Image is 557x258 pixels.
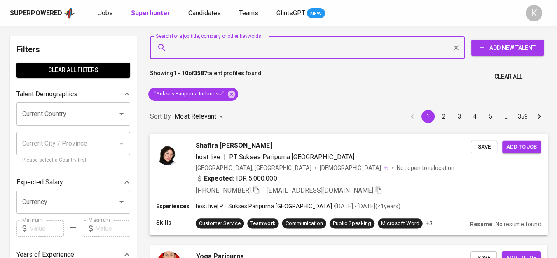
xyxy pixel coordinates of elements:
[156,202,196,210] p: Experiences
[148,90,229,98] span: "Sukses Paripurna Indonesia"
[156,140,181,165] img: 3922441d31f11a0d711031de53f216fd.jpeg
[307,9,325,18] span: NEW
[173,70,188,77] b: 1 - 10
[332,202,400,210] p: • [DATE] - [DATE] ( <1 years )
[199,219,241,227] div: Customer Service
[494,72,522,82] span: Clear All
[150,134,547,235] a: Shafira [PERSON_NAME]host live|PT Sukses Paripurna [GEOGRAPHIC_DATA][GEOGRAPHIC_DATA], [GEOGRAPHI...
[475,142,493,151] span: Save
[267,186,373,194] span: [EMAIL_ADDRESS][DOMAIN_NAME]
[229,153,354,160] span: PT Sukses Paripurna [GEOGRAPHIC_DATA]
[22,156,124,165] p: Please select a Country first
[224,152,226,162] span: |
[30,220,64,237] input: Value
[116,196,127,208] button: Open
[515,110,530,123] button: Go to page 359
[196,202,332,210] p: host live | PT Sukses Paripurna [GEOGRAPHIC_DATA]
[320,163,382,172] span: [DEMOGRAPHIC_DATA]
[64,7,75,19] img: app logo
[98,8,115,19] a: Jobs
[450,42,462,53] button: Clear
[116,108,127,120] button: Open
[174,112,216,121] p: Most Relevant
[150,112,171,121] p: Sort By
[10,7,75,19] a: Superpoweredapp logo
[204,173,234,183] b: Expected:
[250,219,275,227] div: Teamwork
[276,9,305,17] span: GlintsGPT
[148,88,238,101] div: "Sukses Paripurna Indonesia"
[96,220,130,237] input: Value
[471,40,544,56] button: Add New Talent
[16,63,130,78] button: Clear All filters
[188,8,222,19] a: Candidates
[533,110,546,123] button: Go to next page
[397,163,454,172] p: Not open to relocation
[188,9,221,17] span: Candidates
[502,140,541,153] button: Add to job
[437,110,450,123] button: Go to page 2
[491,69,526,84] button: Clear All
[333,219,371,227] div: Public Speaking
[196,186,251,194] span: [PHONE_NUMBER]
[405,110,547,123] nav: pagination navigation
[470,220,492,228] p: Resume
[194,70,207,77] b: 3587
[286,219,323,227] div: Communication
[10,9,62,18] div: Superpowered
[196,153,220,160] span: host live
[98,9,113,17] span: Jobs
[150,69,262,84] p: Showing of talent profiles found
[478,43,537,53] span: Add New Talent
[196,173,277,183] div: IDR 5.000.000
[196,163,311,172] div: [GEOGRAPHIC_DATA], [GEOGRAPHIC_DATA]
[174,109,226,124] div: Most Relevant
[484,110,497,123] button: Go to page 5
[196,140,272,150] span: Shafira [PERSON_NAME]
[506,142,537,151] span: Add to job
[16,43,130,56] h6: Filters
[500,112,513,121] div: …
[526,5,542,21] div: K
[23,65,124,75] span: Clear All filters
[131,8,172,19] a: Superhunter
[239,8,260,19] a: Teams
[468,110,482,123] button: Go to page 4
[381,219,419,227] div: Microsoft Word
[471,140,497,153] button: Save
[421,110,435,123] button: page 1
[426,219,433,228] p: +3
[16,86,130,102] div: Talent Demographics
[131,9,170,17] b: Superhunter
[496,220,541,228] p: No resume found
[156,218,196,227] p: Skills
[239,9,258,17] span: Teams
[453,110,466,123] button: Go to page 3
[16,174,130,191] div: Expected Salary
[16,177,63,187] p: Expected Salary
[276,8,325,19] a: GlintsGPT NEW
[16,89,77,99] p: Talent Demographics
